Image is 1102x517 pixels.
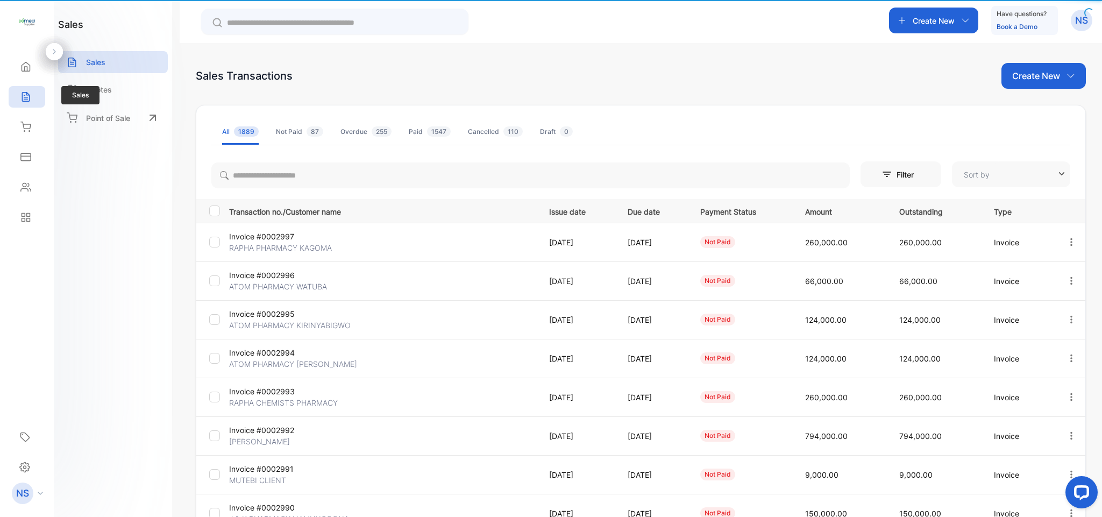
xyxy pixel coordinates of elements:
[229,397,338,408] p: RAPHA CHEMISTS PHARMACY
[58,51,168,73] a: Sales
[805,393,848,402] span: 260,000.00
[229,463,331,474] p: Invoice #0002991
[700,236,735,248] div: not paid
[549,237,606,248] p: [DATE]
[994,204,1044,217] p: Type
[549,469,606,480] p: [DATE]
[700,391,735,403] div: not paid
[1071,8,1092,33] button: NS
[805,315,847,324] span: 124,000.00
[427,126,451,137] span: 1547
[805,354,847,363] span: 124,000.00
[549,204,606,217] p: Issue date
[372,126,392,137] span: 255
[229,270,331,281] p: Invoice #0002996
[913,15,955,26] p: Create New
[560,126,573,137] span: 0
[994,353,1044,364] p: Invoice
[229,347,331,358] p: Invoice #0002994
[805,238,848,247] span: 260,000.00
[19,14,35,30] img: logo
[196,68,293,84] div: Sales Transactions
[899,238,942,247] span: 260,000.00
[628,469,678,480] p: [DATE]
[628,353,678,364] p: [DATE]
[229,281,331,292] p: ATOM PHARMACY WATUBA
[899,393,942,402] span: 260,000.00
[58,106,168,130] a: Point of Sale
[899,431,942,441] span: 794,000.00
[805,277,843,286] span: 66,000.00
[61,86,99,104] span: Sales
[86,56,105,68] p: Sales
[549,314,606,325] p: [DATE]
[503,126,523,137] span: 110
[628,275,678,287] p: [DATE]
[540,127,573,137] div: Draft
[994,469,1044,480] p: Invoice
[994,275,1044,287] p: Invoice
[700,430,735,442] div: not paid
[16,486,29,500] p: NS
[889,8,978,33] button: Create New
[1075,13,1088,27] p: NS
[700,275,735,287] div: not paid
[805,431,848,441] span: 794,000.00
[229,502,331,513] p: Invoice #0002990
[229,231,331,242] p: Invoice #0002997
[549,430,606,442] p: [DATE]
[229,308,331,320] p: Invoice #0002995
[58,17,83,32] h1: sales
[899,204,972,217] p: Outstanding
[994,392,1044,403] p: Invoice
[409,127,451,137] div: Paid
[997,9,1047,19] p: Have questions?
[229,474,331,486] p: MUTEBI CLIENT
[234,126,259,137] span: 1889
[952,161,1070,187] button: Sort by
[628,392,678,403] p: [DATE]
[229,386,331,397] p: Invoice #0002993
[700,314,735,325] div: not paid
[628,314,678,325] p: [DATE]
[307,126,323,137] span: 87
[468,127,523,137] div: Cancelled
[229,204,536,217] p: Transaction no./Customer name
[700,204,783,217] p: Payment Status
[994,430,1044,442] p: Invoice
[229,424,331,436] p: Invoice #0002992
[549,392,606,403] p: [DATE]
[997,23,1037,31] a: Book a Demo
[700,352,735,364] div: not paid
[899,354,941,363] span: 124,000.00
[899,277,937,286] span: 66,000.00
[86,112,130,124] p: Point of Sale
[1012,69,1060,82] p: Create New
[994,314,1044,325] p: Invoice
[805,470,838,479] span: 9,000.00
[549,353,606,364] p: [DATE]
[229,242,332,253] p: RAPHA PHARMACY KAGOMA
[229,436,331,447] p: [PERSON_NAME]
[805,204,878,217] p: Amount
[700,469,735,480] div: not paid
[276,127,323,137] div: Not Paid
[964,169,990,180] p: Sort by
[899,470,933,479] span: 9,000.00
[86,84,112,95] p: Quotes
[229,358,357,370] p: ATOM PHARMACY [PERSON_NAME]
[340,127,392,137] div: Overdue
[1057,472,1102,517] iframe: LiveChat chat widget
[899,315,941,324] span: 124,000.00
[628,204,678,217] p: Due date
[58,79,168,101] a: Quotes
[1001,63,1086,89] button: Create New
[549,275,606,287] p: [DATE]
[222,127,259,137] div: All
[994,237,1044,248] p: Invoice
[628,237,678,248] p: [DATE]
[628,430,678,442] p: [DATE]
[229,320,351,331] p: ATOM PHARMACY KIRINYABIGWO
